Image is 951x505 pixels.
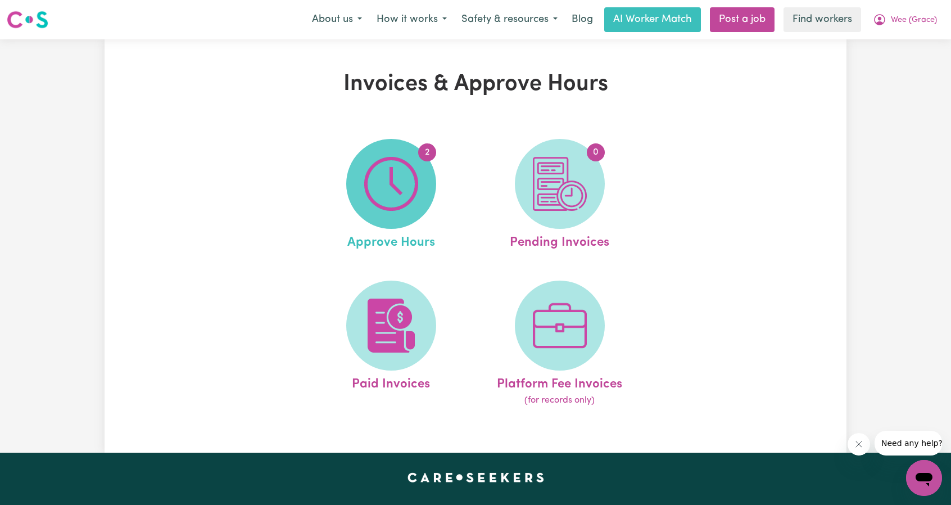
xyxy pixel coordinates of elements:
[454,8,565,31] button: Safety & resources
[479,139,641,252] a: Pending Invoices
[407,473,544,482] a: Careseekers home page
[524,394,595,407] span: (for records only)
[710,7,775,32] a: Post a job
[587,143,605,161] span: 0
[235,71,716,98] h1: Invoices & Approve Hours
[7,7,48,33] a: Careseekers logo
[906,460,942,496] iframe: Button to launch messaging window
[305,8,369,31] button: About us
[604,7,701,32] a: AI Worker Match
[352,371,430,394] span: Paid Invoices
[565,7,600,32] a: Blog
[369,8,454,31] button: How it works
[784,7,861,32] a: Find workers
[310,139,472,252] a: Approve Hours
[866,8,944,31] button: My Account
[848,433,870,456] iframe: Close message
[310,281,472,408] a: Paid Invoices
[891,14,937,26] span: Wee (Grace)
[479,281,641,408] a: Platform Fee Invoices(for records only)
[7,10,48,30] img: Careseekers logo
[347,229,435,252] span: Approve Hours
[875,431,942,456] iframe: Message from company
[7,8,68,17] span: Need any help?
[418,143,436,161] span: 2
[497,371,622,394] span: Platform Fee Invoices
[510,229,609,252] span: Pending Invoices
